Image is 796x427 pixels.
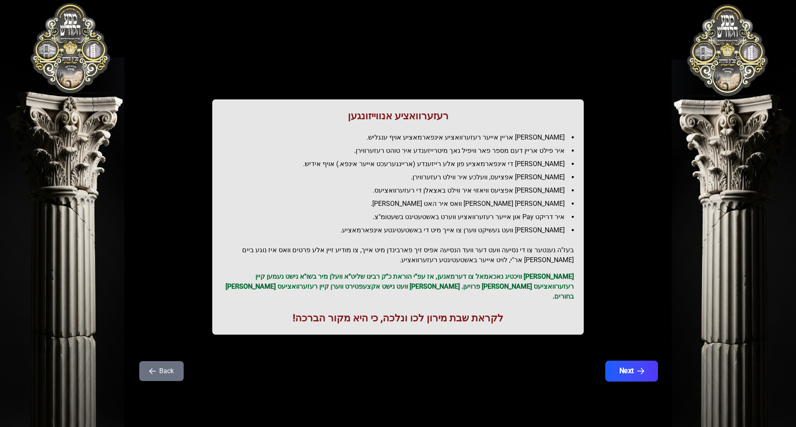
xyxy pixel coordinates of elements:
[229,133,574,142] li: [PERSON_NAME] אריין אייער רעזערוואציע אינפארמאציע אויף ענגליש.
[229,212,574,222] li: איר דריקט Pay און אייער רעזערוואציע ווערט באשטעטיגט בשעטומ"צ.
[139,361,184,381] button: Back
[229,172,574,182] li: [PERSON_NAME] אפציעס, וועלכע איר ווילט רעזערווירן.
[229,146,574,156] li: איר פילט אריין דעם מספר פאר וויפיל נאך מיטרייזענדע איר טוהט רעזערווירן.
[229,199,574,209] li: [PERSON_NAME] [PERSON_NAME] וואס איר האט [PERSON_NAME].
[222,109,574,123] h1: רעזערוואציע אנווייזונגען
[222,245,574,265] h2: בעז"ה נענטער צו די נסיעה וועט דער וועד הנסיעה אפיס זיך פארבינדן מיט אייך, צו מודיע זיין אלע פרטים...
[222,311,574,325] h1: לקראת שבת מירון לכו ונלכה, כי היא מקור הברכה!
[229,159,574,169] li: [PERSON_NAME] די אינפארמאציע פון אלע רייזענדע (אריינגערעכט אייער אינפא.) אויף אידיש.
[605,361,658,381] button: Next
[229,186,574,195] li: [PERSON_NAME] אפציעס וויאזוי איר ווילט באצאלן די רעזערוואציעס.
[229,225,574,235] li: [PERSON_NAME] וועט געשיקט ווערן צו אייך מיט די באשטעטיגטע אינפארמאציע.
[222,272,574,302] p: [PERSON_NAME] וויכטיג נאכאמאל צו דערמאנען, אז עפ"י הוראת כ"ק רבינו שליט"א וועלן מיר בשו"א נישט נע...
